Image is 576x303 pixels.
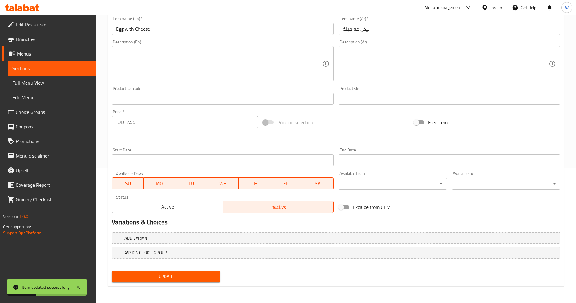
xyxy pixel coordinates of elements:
[178,179,204,188] span: TU
[112,271,220,282] button: Update
[273,179,299,188] span: FR
[8,76,96,90] a: Full Menu View
[424,4,462,11] div: Menu-management
[2,32,96,46] a: Branches
[2,46,96,61] a: Menus
[223,201,334,213] button: Inactive
[12,94,91,101] span: Edit Menu
[270,177,302,189] button: FR
[126,116,258,128] input: Please enter price
[112,218,560,227] h2: Variations & Choices
[16,152,91,159] span: Menu disclaimer
[112,93,333,105] input: Please enter product barcode
[225,203,331,211] span: Inactive
[490,4,502,11] div: Jordan
[112,177,144,189] button: SU
[22,284,70,291] div: Item updated successfully
[2,119,96,134] a: Coupons
[112,201,223,213] button: Active
[124,234,149,242] span: Add variant
[207,177,239,189] button: WE
[428,119,448,126] span: Free item
[3,213,18,220] span: Version:
[112,23,333,35] input: Enter name En
[112,247,560,259] button: ASSIGN CHOICE GROUP
[17,50,91,57] span: Menus
[452,178,560,190] div: ​
[3,223,31,231] span: Get support on:
[16,123,91,130] span: Coupons
[16,21,91,28] span: Edit Restaurant
[114,179,141,188] span: SU
[339,23,560,35] input: Enter name Ar
[8,61,96,76] a: Sections
[2,148,96,163] a: Menu disclaimer
[2,163,96,178] a: Upsell
[16,181,91,189] span: Coverage Report
[339,93,560,105] input: Please enter product sku
[339,178,447,190] div: ​
[565,4,569,11] span: W
[12,79,91,87] span: Full Menu View
[2,178,96,192] a: Coverage Report
[16,36,91,43] span: Branches
[2,134,96,148] a: Promotions
[2,17,96,32] a: Edit Restaurant
[175,177,207,189] button: TU
[146,179,173,188] span: MO
[19,213,28,220] span: 1.0.0
[114,203,220,211] span: Active
[353,203,390,211] span: Exclude from GEM
[2,105,96,119] a: Choice Groups
[124,249,167,257] span: ASSIGN CHOICE GROUP
[144,177,175,189] button: MO
[241,179,268,188] span: TH
[277,119,313,126] span: Price on selection
[16,108,91,116] span: Choice Groups
[16,196,91,203] span: Grocery Checklist
[3,229,42,237] a: Support.OpsPlatform
[116,118,124,126] p: JOD
[16,167,91,174] span: Upsell
[302,177,333,189] button: SA
[2,192,96,207] a: Grocery Checklist
[239,177,270,189] button: TH
[210,179,236,188] span: WE
[12,65,91,72] span: Sections
[117,273,215,281] span: Update
[112,232,560,244] button: Add variant
[16,138,91,145] span: Promotions
[304,179,331,188] span: SA
[8,90,96,105] a: Edit Menu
